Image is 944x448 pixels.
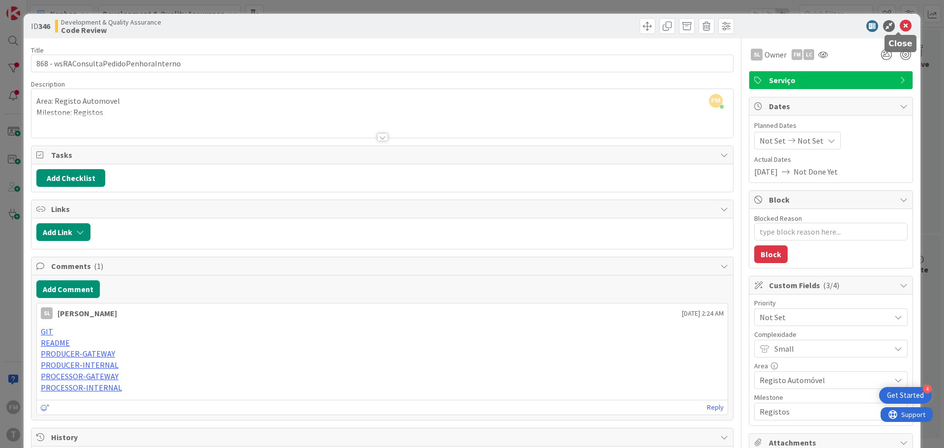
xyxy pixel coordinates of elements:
span: Actual Dates [754,154,908,165]
span: Comments [51,260,715,272]
div: Priority [754,299,908,306]
p: Area: Registo Automovel [36,95,728,107]
a: GIT [41,327,53,336]
span: Dates [769,100,895,112]
div: FM [792,49,802,60]
button: Add Comment [36,280,100,298]
p: Milestone: Registos [36,107,728,118]
b: Code Review [61,26,161,34]
span: Not Set [760,310,885,324]
span: ( 1 ) [94,261,103,271]
b: 346 [38,21,50,31]
span: Support [21,1,45,13]
span: Small [774,342,885,356]
a: README [41,338,70,348]
span: Tasks [51,149,715,161]
button: Add Checklist [36,169,105,187]
div: Milestone [754,394,908,401]
div: SL [41,307,53,319]
span: Serviço [769,74,895,86]
input: type card name here... [31,55,734,72]
div: [PERSON_NAME] [58,307,117,319]
a: PROCESSOR-GATEWAY [41,371,118,381]
a: PROCESSOR-INTERNAL [41,383,122,392]
div: 4 [923,385,932,393]
span: Custom Fields [769,279,895,291]
span: History [51,431,715,443]
a: Reply [707,401,724,414]
div: Get Started [887,390,924,400]
span: Not Done Yet [794,166,838,178]
a: PRODUCER-GATEWAY [41,349,115,358]
div: Complexidade [754,331,908,338]
span: Registos [760,405,885,418]
span: [DATE] [754,166,778,178]
span: [DATE] 2:24 AM [682,308,724,319]
span: Owner [765,49,787,60]
h5: Close [888,39,913,48]
div: Open Get Started checklist, remaining modules: 4 [879,387,932,404]
a: PRODUCER-INTERNAL [41,360,118,370]
span: Registo Automóvel [760,373,885,387]
span: Development & Quality Assurance [61,18,161,26]
div: SL [751,49,763,60]
label: Blocked Reason [754,214,802,223]
span: Block [769,194,895,206]
span: ID [31,20,50,32]
span: Not Set [797,135,824,147]
span: FM [709,94,723,108]
div: Area [754,362,908,369]
div: LC [803,49,814,60]
span: Planned Dates [754,120,908,131]
span: Description [31,80,65,89]
span: Not Set [760,135,786,147]
button: Block [754,245,788,263]
label: Title [31,46,44,55]
button: Add Link [36,223,90,241]
span: ( 3/4 ) [823,280,839,290]
span: Links [51,203,715,215]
